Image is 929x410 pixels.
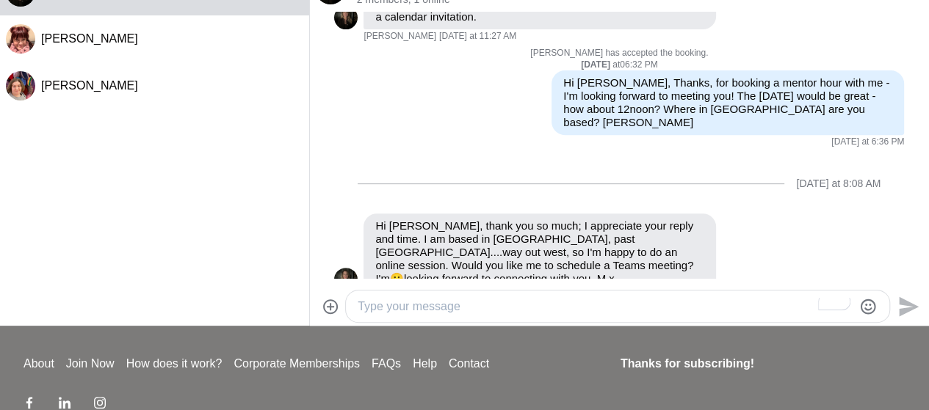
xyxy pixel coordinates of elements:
[334,59,904,71] div: at 06:32 PM
[358,298,853,315] textarea: To enrich screen reader interactions, please activate Accessibility in Grammarly extension settings
[581,59,612,70] strong: [DATE]
[859,298,877,315] button: Emoji picker
[890,290,923,323] button: Send
[390,272,404,285] span: 😀
[334,6,358,29] div: Marisse van den Berg
[364,31,436,43] span: [PERSON_NAME]
[6,71,35,100] img: B
[443,355,495,373] a: Contact
[41,32,138,45] span: [PERSON_NAME]
[334,6,358,29] img: M
[407,355,443,373] a: Help
[334,268,358,291] div: Marisse van den Berg
[6,24,35,54] img: M
[120,355,228,373] a: How does it work?
[375,219,704,285] p: Hi [PERSON_NAME], thank you so much; I appreciate your reply and time. I am based in [GEOGRAPHIC_...
[334,268,358,291] img: M
[6,24,35,54] div: Mel Stibbs
[366,355,407,373] a: FAQs
[228,355,366,373] a: Corporate Memberships
[60,355,120,373] a: Join Now
[41,79,138,92] span: [PERSON_NAME]
[563,76,892,129] p: Hi [PERSON_NAME], Thanks, for booking a mentor hour with me - I'm looking forward to meeting you!...
[621,355,897,373] h4: Thanks for subscribing!
[334,48,904,59] p: [PERSON_NAME] has accepted the booking.
[439,31,516,43] time: 2025-09-01T01:27:04.379Z
[6,71,35,100] div: Bianca
[18,355,60,373] a: About
[831,136,904,148] time: 2025-09-01T08:36:21.103Z
[796,177,881,190] div: [DATE] at 8:08 AM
